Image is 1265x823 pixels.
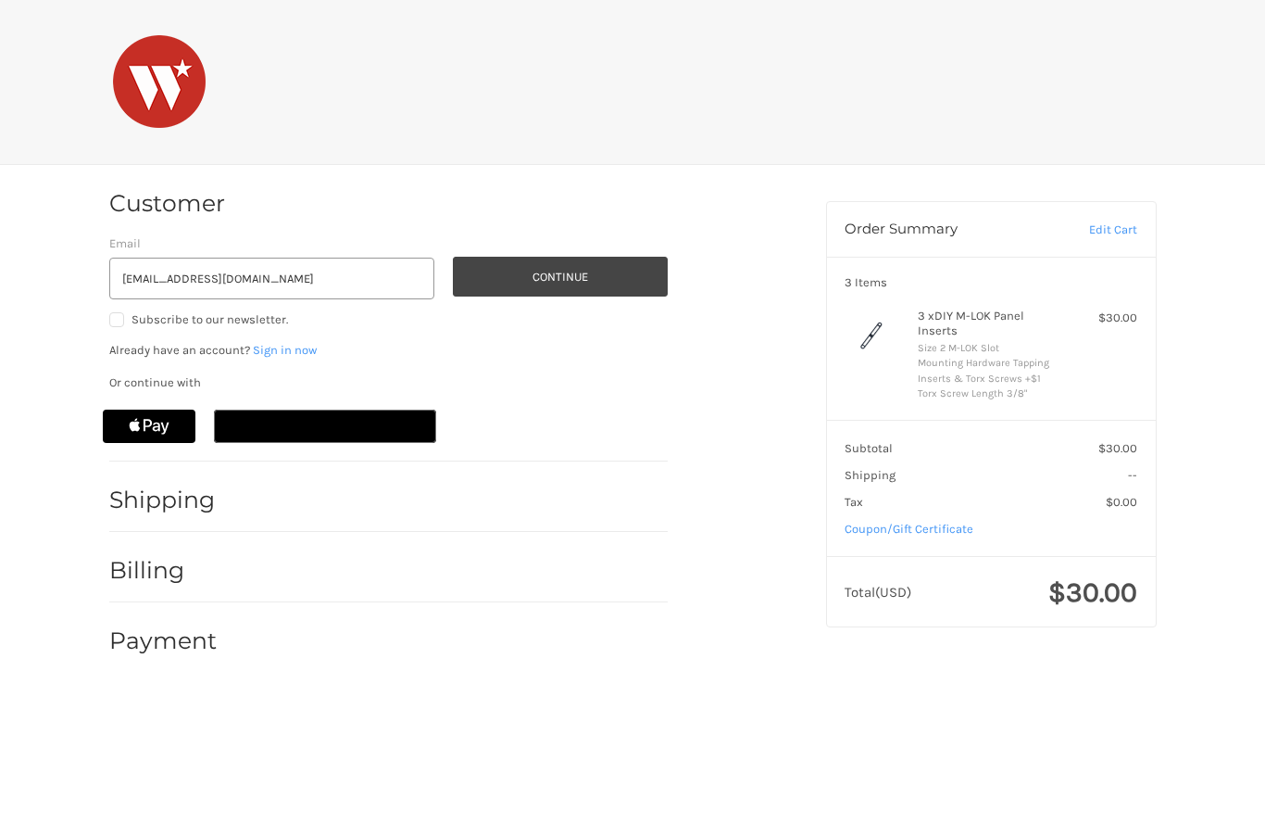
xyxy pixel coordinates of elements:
[845,496,863,510] span: Tax
[845,442,893,456] span: Subtotal
[918,357,1059,387] li: Mounting Hardware Tapping Inserts & Torx Screws +$1
[1098,442,1137,456] span: $30.00
[1106,496,1137,510] span: $0.00
[253,344,317,358] a: Sign in now
[1064,310,1137,328] div: $30.00
[1048,576,1137,610] span: $30.00
[109,374,668,393] p: Or continue with
[109,487,218,515] h2: Shipping
[918,387,1059,403] li: Torx Screw Length 3/8"
[453,258,668,298] button: Continue
[109,557,218,586] h2: Billing
[109,190,225,219] h2: Customer
[845,222,1050,240] h3: Order Summary
[845,585,911,601] span: Total (USD)
[1050,222,1137,240] a: Edit Cart
[1128,469,1137,483] span: --
[109,627,218,656] h2: Payment
[109,235,435,254] label: Email
[109,342,668,361] p: Already have an account?
[214,411,436,444] button: Google Pay
[918,310,1059,340] h4: 3 x DIY M-LOK Panel Inserts
[918,342,1059,358] li: Size 2 M-LOK Slot
[113,36,206,129] img: Warsaw Wood Co.
[845,276,1137,291] h3: 3 Items
[845,523,973,537] a: Coupon/Gift Certificate
[845,469,896,483] span: Shipping
[132,313,288,327] span: Subscribe to our newsletter.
